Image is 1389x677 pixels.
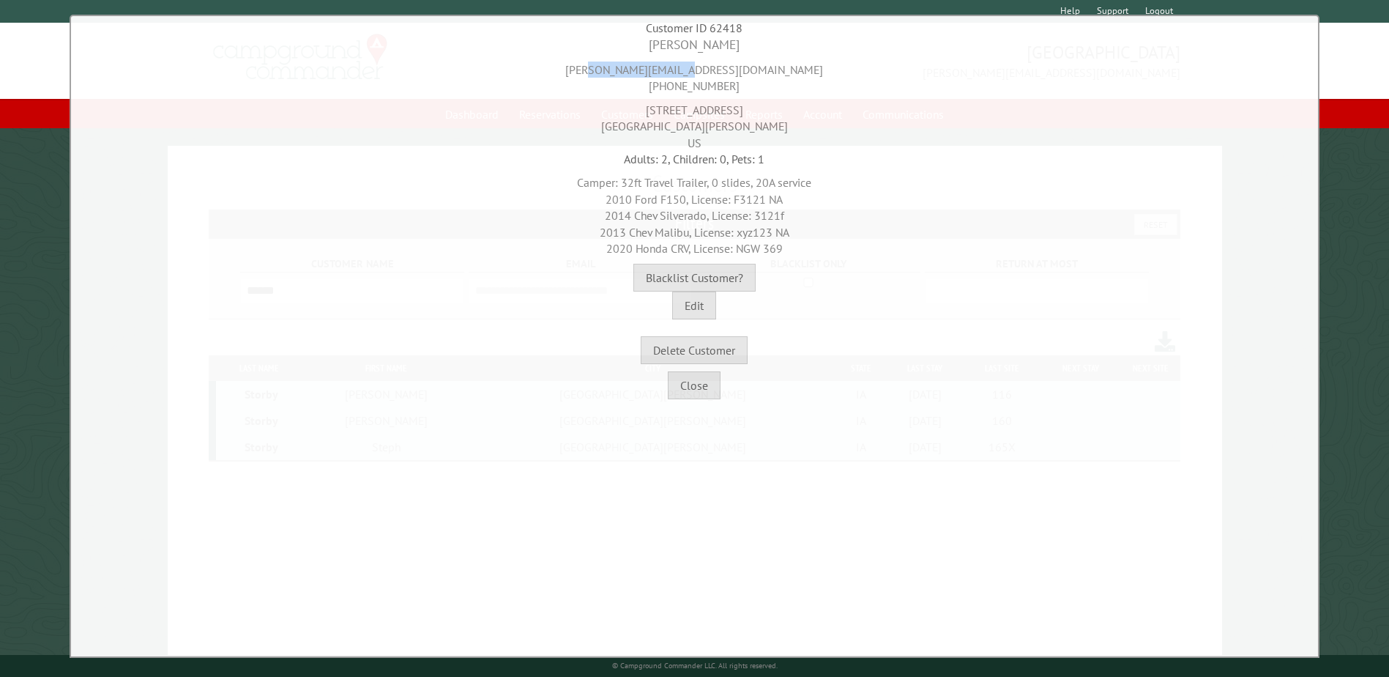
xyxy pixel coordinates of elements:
[75,151,1314,167] div: Adults: 2, Children: 0, Pets: 1
[641,336,748,364] button: Delete Customer
[75,95,1314,151] div: [STREET_ADDRESS] [GEOGRAPHIC_DATA][PERSON_NAME] US
[600,225,789,240] span: 2013 Chev Malibu, License: xyz123 NA
[606,192,783,207] span: 2010 Ford F150, License: F3121 NA
[612,661,778,670] small: © Campground Commander LLC. All rights reserved.
[75,20,1314,36] div: Customer ID 62418
[633,264,756,292] button: Blacklist Customer?
[75,54,1314,95] div: [PERSON_NAME][EMAIL_ADDRESS][DOMAIN_NAME] [PHONE_NUMBER]
[75,36,1314,54] div: [PERSON_NAME]
[75,167,1314,256] div: Camper: 32ft Travel Trailer, 0 slides, 20A service
[672,292,716,319] button: Edit
[605,208,784,223] span: 2014 Chev Silverado, License: 3121f
[668,371,720,399] button: Close
[606,241,783,256] span: 2020 Honda CRV, License: NGW 369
